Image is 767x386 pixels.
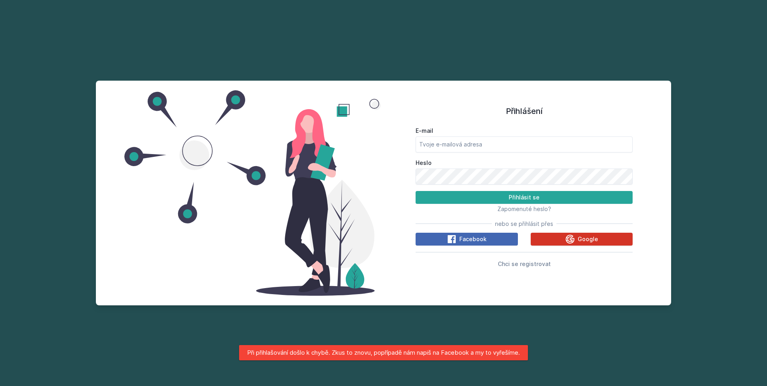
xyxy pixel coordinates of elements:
input: Tvoje e-mailová adresa [416,136,633,152]
span: Chci se registrovat [498,260,551,267]
div: Při přihlašování došlo k chybě. Zkus to znovu, popřípadě nám napiš na Facebook a my to vyřešíme. [239,345,528,360]
span: Google [578,235,598,243]
label: Heslo [416,159,633,167]
button: Google [531,233,633,246]
button: Přihlásit se [416,191,633,204]
h1: Přihlášení [416,105,633,117]
span: Zapomenuté heslo? [497,205,551,212]
button: Facebook [416,233,518,246]
span: nebo se přihlásit přes [495,220,553,228]
button: Chci se registrovat [498,259,551,268]
span: Facebook [459,235,487,243]
label: E-mail [416,127,633,135]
